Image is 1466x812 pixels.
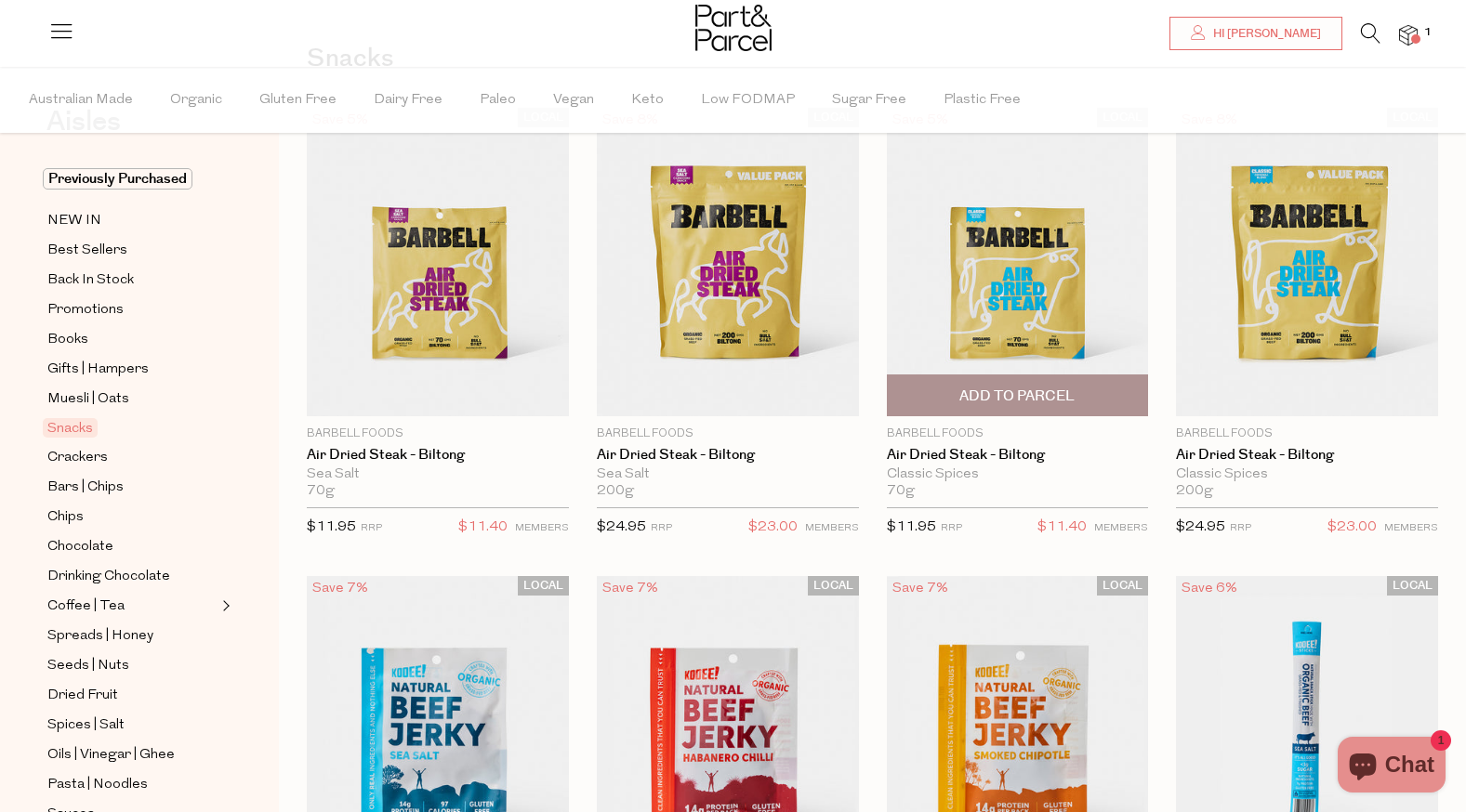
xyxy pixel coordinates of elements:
[1176,520,1225,534] span: $24.95
[47,506,84,529] span: Chips
[1169,17,1342,50] a: Hi [PERSON_NAME]
[307,466,569,483] div: Sea Salt
[47,595,217,618] a: Coffee | Tea
[47,477,124,499] span: Bars | Chips
[259,68,337,133] span: Gluten Free
[1176,466,1438,483] div: Classic Spices
[887,447,1149,464] a: Air Dried Steak - Biltong
[47,446,217,469] a: Crackers
[1208,26,1321,42] span: Hi [PERSON_NAME]
[1230,523,1251,533] small: RRP
[47,536,113,558] span: Chocolate
[218,595,231,617] button: Expand/Collapse Coffee | Tea
[47,298,217,321] a: Promotions
[47,773,217,796] a: Pasta | Noodles
[832,68,906,133] span: Sugar Free
[47,240,127,262] span: Best Sellers
[887,466,1149,483] div: Classic Spices
[47,447,108,469] span: Crackers
[597,576,664,601] div: Save 7%
[47,268,217,292] a: Back In Stock
[458,516,508,540] span: $11.40
[701,68,795,133] span: Low FODMAP
[695,5,772,51] img: Part&Parcel
[597,426,859,442] p: Barbell Foods
[518,576,569,596] span: LOCAL
[47,684,217,707] a: Dried Fruit
[515,523,569,533] small: MEMBERS
[887,426,1149,442] p: Barbell Foods
[1332,737,1451,797] inbox-online-store-chat: Shopify online store chat
[480,68,516,133] span: Paleo
[47,329,88,351] span: Books
[805,523,859,533] small: MEMBERS
[47,565,217,588] a: Drinking Chocolate
[597,483,634,500] span: 200g
[47,417,217,439] a: Snacks
[47,210,101,232] span: NEW IN
[887,108,1149,417] img: Air Dried Steak - Biltong
[1176,426,1438,442] p: Barbell Foods
[47,744,175,766] span: Oils | Vinegar | Ghee
[47,358,217,381] a: Gifts | Hampers
[887,374,1149,416] button: Add To Parcel
[1176,576,1243,601] div: Save 6%
[43,168,192,190] span: Previously Purchased
[631,68,664,133] span: Keto
[941,523,962,533] small: RRP
[887,483,915,500] span: 70g
[597,520,646,534] span: $24.95
[47,774,148,796] span: Pasta | Noodles
[1176,483,1213,500] span: 200g
[47,299,124,321] span: Promotions
[47,209,217,232] a: NEW IN
[47,654,217,677] a: Seeds | Nuts
[808,576,859,596] span: LOCAL
[748,516,798,540] span: $23.00
[43,418,98,438] span: Snacks
[1420,24,1436,41] span: 1
[597,466,859,483] div: Sea Salt
[1094,523,1148,533] small: MEMBERS
[307,520,356,534] span: $11.95
[47,387,217,411] a: Muesli | Oats
[959,386,1075,406] span: Add To Parcel
[47,655,129,677] span: Seeds | Nuts
[307,108,569,417] img: Air Dried Steak - Biltong
[1176,447,1438,464] a: Air Dried Steak - Biltong
[47,714,125,737] span: Spices | Salt
[47,505,217,529] a: Chips
[47,239,217,262] a: Best Sellers
[944,68,1021,133] span: Plastic Free
[170,68,222,133] span: Organic
[1384,523,1438,533] small: MEMBERS
[47,566,170,588] span: Drinking Chocolate
[47,625,153,648] span: Spreads | Honey
[553,68,594,133] span: Vegan
[47,476,217,499] a: Bars | Chips
[1176,108,1438,417] img: Air Dried Steak - Biltong
[1387,576,1438,596] span: LOCAL
[1327,516,1377,540] span: $23.00
[1097,576,1148,596] span: LOCAL
[47,328,217,351] a: Books
[361,523,382,533] small: RRP
[887,576,954,601] div: Save 7%
[597,447,859,464] a: Air Dried Steak - Biltong
[47,388,129,411] span: Muesli | Oats
[47,685,118,707] span: Dried Fruit
[307,447,569,464] a: Air Dried Steak - Biltong
[47,624,217,648] a: Spreads | Honey
[47,596,125,618] span: Coffee | Tea
[307,483,335,500] span: 70g
[651,523,672,533] small: RRP
[307,576,374,601] div: Save 7%
[47,743,217,766] a: Oils | Vinegar | Ghee
[374,68,442,133] span: Dairy Free
[47,168,217,190] a: Previously Purchased
[597,108,859,417] img: Air Dried Steak - Biltong
[1399,25,1418,45] a: 1
[887,520,936,534] span: $11.95
[47,714,217,737] a: Spices | Salt
[47,359,149,381] span: Gifts | Hampers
